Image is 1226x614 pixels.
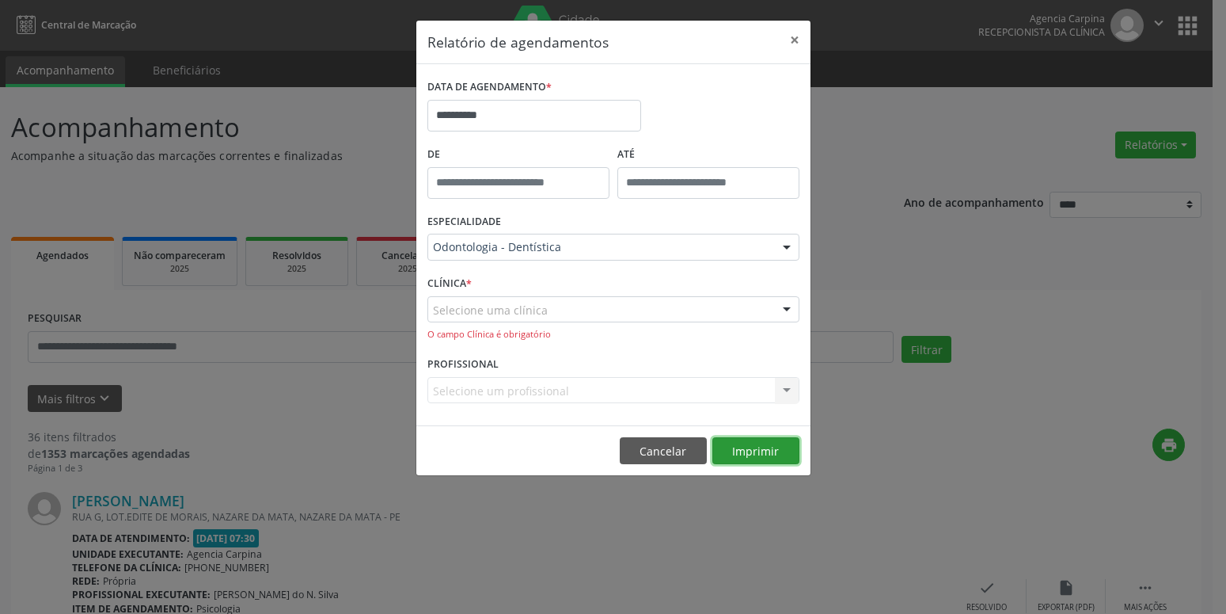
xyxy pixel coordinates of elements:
label: ATÉ [617,143,799,167]
span: Odontologia - Dentística [433,239,767,255]
button: Imprimir [712,437,799,464]
button: Cancelar [620,437,707,464]
label: CLÍNICA [427,272,472,296]
button: Close [779,21,810,59]
div: O campo Clínica é obrigatório [427,328,799,341]
label: De [427,143,609,167]
label: PROFISSIONAL [427,353,499,377]
span: Selecione uma clínica [433,302,548,318]
label: DATA DE AGENDAMENTO [427,75,552,100]
label: ESPECIALIDADE [427,210,501,235]
h5: Relatório de agendamentos [427,32,609,52]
